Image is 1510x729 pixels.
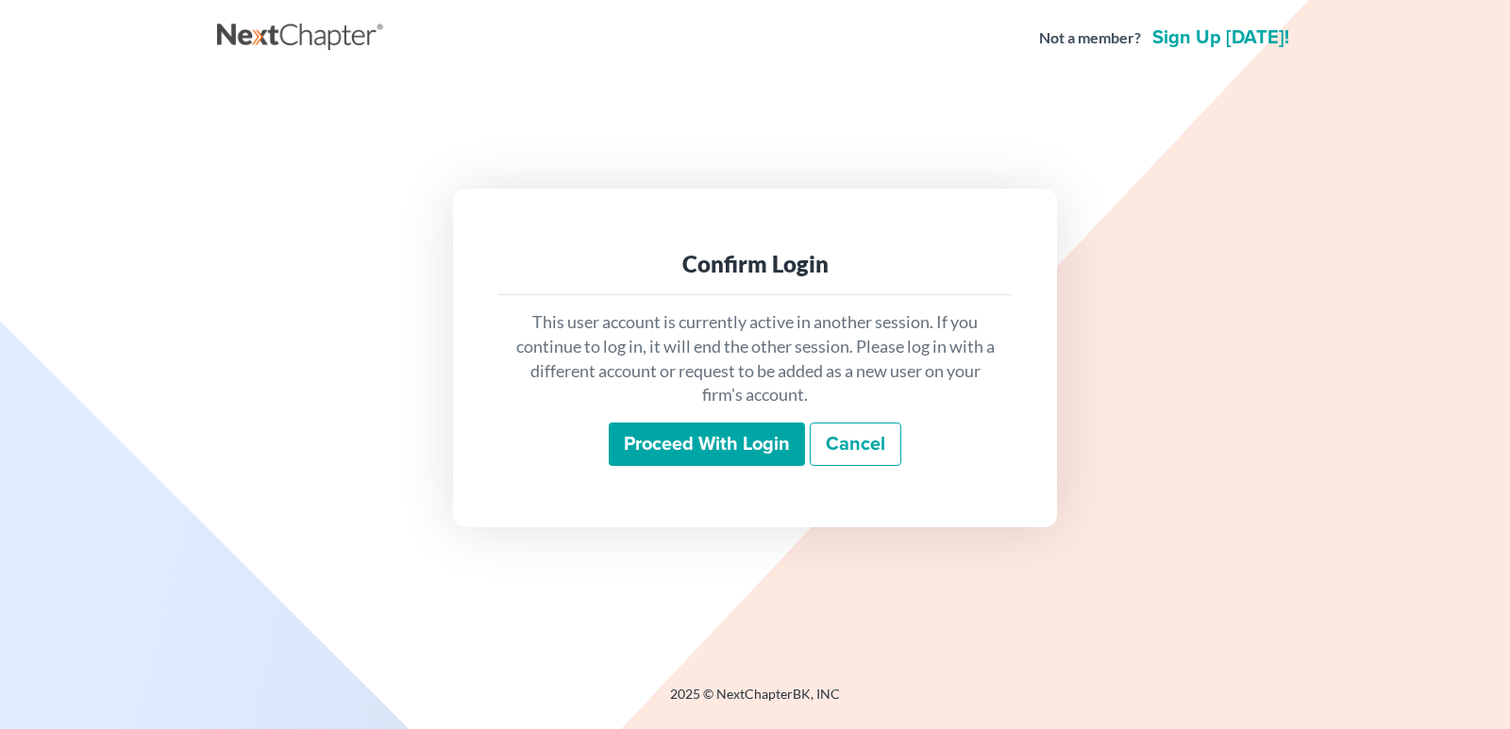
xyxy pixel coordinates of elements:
[217,685,1293,719] div: 2025 © NextChapterBK, INC
[513,310,997,407] p: This user account is currently active in another session. If you continue to log in, it will end ...
[1039,27,1141,49] strong: Not a member?
[513,249,997,279] div: Confirm Login
[609,422,805,466] input: Proceed with login
[810,422,901,466] a: Cancel
[1149,28,1293,47] a: Sign up [DATE]!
